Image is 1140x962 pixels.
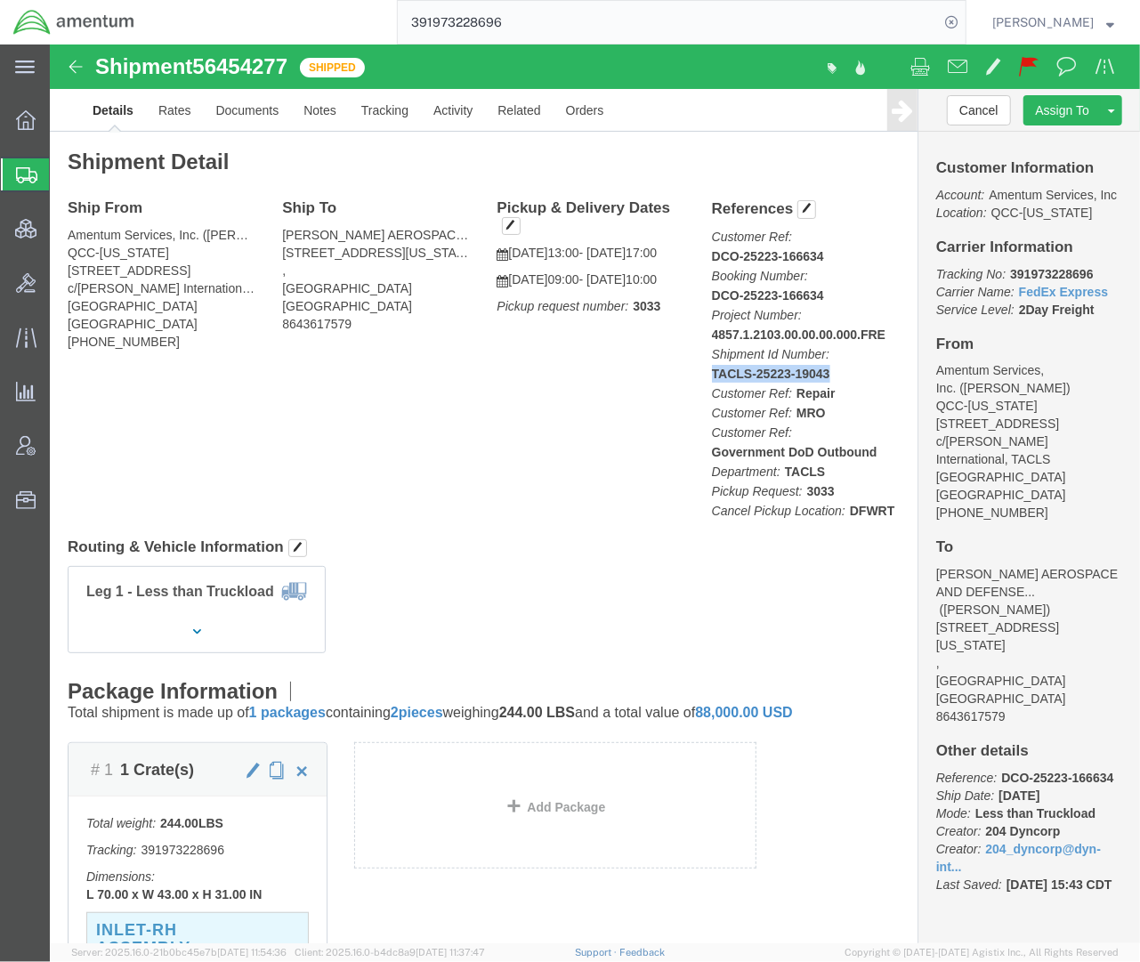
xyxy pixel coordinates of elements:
[619,947,665,958] a: Feedback
[991,12,1115,33] button: [PERSON_NAME]
[50,44,1140,943] iframe: FS Legacy Container
[295,947,485,958] span: Client: 2025.16.0-b4dc8a9
[575,947,619,958] a: Support
[845,945,1119,960] span: Copyright © [DATE]-[DATE] Agistix Inc., All Rights Reserved
[992,12,1094,32] span: Jason Champagne
[12,9,135,36] img: logo
[398,1,939,44] input: Search for shipment number, reference number
[217,947,287,958] span: [DATE] 11:54:36
[416,947,485,958] span: [DATE] 11:37:47
[71,947,287,958] span: Server: 2025.16.0-21b0bc45e7b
